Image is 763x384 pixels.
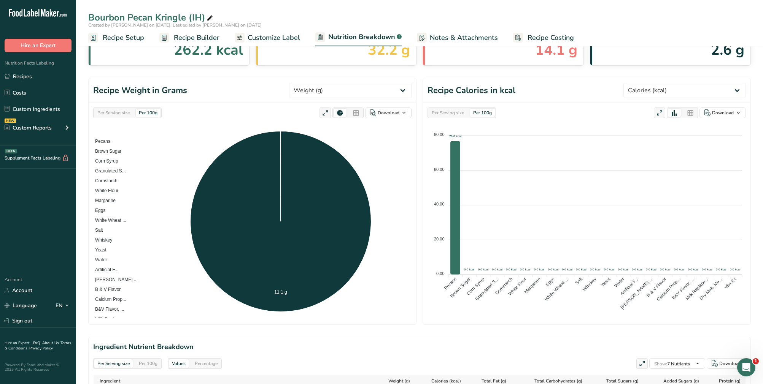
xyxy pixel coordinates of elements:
[103,33,144,43] span: Recipe Setup
[434,202,445,206] tspan: 40.00
[723,276,738,290] tspan: Vita Ex
[89,237,112,243] span: Whiskey
[513,29,574,46] a: Recipe Costing
[89,218,126,223] span: White Wheat ...
[89,247,107,253] span: Yeast
[42,340,60,346] a: About Us .
[88,22,262,28] span: Created by [PERSON_NAME] on [DATE], Last edited by [PERSON_NAME] on [DATE]
[5,39,72,52] button: Hire an Expert
[89,287,121,292] span: B & V Flavor
[699,276,723,301] tspan: Dry Malt, Ma...
[89,158,118,164] span: Corn Syrup
[33,340,42,346] a: FAQ .
[89,208,105,213] span: Eggs
[89,267,118,272] span: Artificial F...
[94,359,133,368] div: Per Serving size
[699,107,746,118] button: Download
[248,33,300,43] span: Customize Label
[436,271,444,276] tspan: 0.00
[192,359,221,368] div: Percentage
[470,109,495,117] div: Per 100g
[89,228,103,233] span: Salt
[528,33,574,43] span: Recipe Costing
[494,276,513,296] tspan: Cornstarch
[93,342,746,352] h2: Ingredient Nutrient Breakdown
[89,168,126,174] span: Granulated S...
[368,39,410,61] span: 32.2 g
[417,29,498,46] a: Notes & Attachments
[656,276,682,302] tspan: Calcium Prop...
[430,33,498,43] span: Notes & Attachments
[535,39,577,61] span: 14.1 g
[719,360,741,367] div: Download
[93,84,187,97] h1: Recipe Weight in Grams
[449,276,472,299] tspan: Brown Sugar
[89,149,121,154] span: Brown Sugar
[711,39,744,61] span: 2.6 g
[235,29,300,46] a: Customize Label
[56,301,72,310] div: EN
[613,276,625,288] tspan: Water
[174,39,243,61] span: 262.2 kcal
[474,276,499,302] tspan: Granulated S...
[89,198,116,203] span: Margarine
[544,276,555,287] tspan: Eggs
[89,257,107,262] span: Water
[88,29,144,46] a: Recipe Setup
[428,84,515,97] h1: Recipe Calories in kcal
[89,139,110,144] span: Pecans
[89,277,138,282] span: [PERSON_NAME] ...
[582,276,598,292] tspan: Whiskey
[544,276,569,302] tspan: White Wheat ...
[737,358,755,376] iframe: Intercom live chat
[5,340,32,346] a: Hire an Expert .
[5,124,52,132] div: Custom Reports
[654,361,667,367] span: Show:
[434,237,445,241] tspan: 20.00
[574,276,583,286] tspan: Salt
[89,316,125,322] span: Milk Replace...
[29,346,53,351] a: Privacy Policy
[620,276,653,310] tspan: [PERSON_NAME] ...
[443,276,458,291] tspan: Pecans
[89,297,126,302] span: Calcium Prop...
[671,276,695,300] tspan: B&V Flavor, ...
[169,359,189,368] div: Values
[466,276,486,296] tspan: Corn Syrup
[707,358,746,369] button: Download
[159,29,219,46] a: Recipe Builder
[5,363,72,372] div: Powered By FoodLabelMaker © 2025 All Rights Reserved
[5,119,16,123] div: NEW
[136,109,161,117] div: Per 100g
[645,276,668,298] tspan: B & V Flavor
[5,149,17,153] div: BETA
[5,299,37,312] a: Language
[649,358,705,369] button: Show:7 Nutrients
[365,107,412,118] button: Download
[753,358,759,364] span: 1
[378,109,399,116] div: Download
[434,132,445,137] tspan: 80.00
[429,109,467,117] div: Per Serving size
[5,340,71,351] a: Terms & Conditions .
[89,188,118,193] span: White Flour
[94,109,133,117] div: Per Serving size
[136,359,161,368] div: Per 100g
[89,307,124,312] span: B&V Flavor, ...
[619,276,639,296] tspan: Artificial F...
[507,276,528,296] tspan: White Flour
[89,178,118,183] span: Cornstarch
[523,276,541,294] tspan: Margarine
[654,361,690,367] span: 7 Nutrients
[174,33,219,43] span: Recipe Builder
[684,276,709,301] tspan: Milk Replace...
[600,276,612,288] tspan: Yeast
[315,28,402,47] a: Nutrition Breakdown
[88,11,215,24] div: Bourbon Pecan Kringle (IH)
[434,167,445,172] tspan: 60.00
[712,109,734,116] div: Download
[328,32,395,42] span: Nutrition Breakdown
